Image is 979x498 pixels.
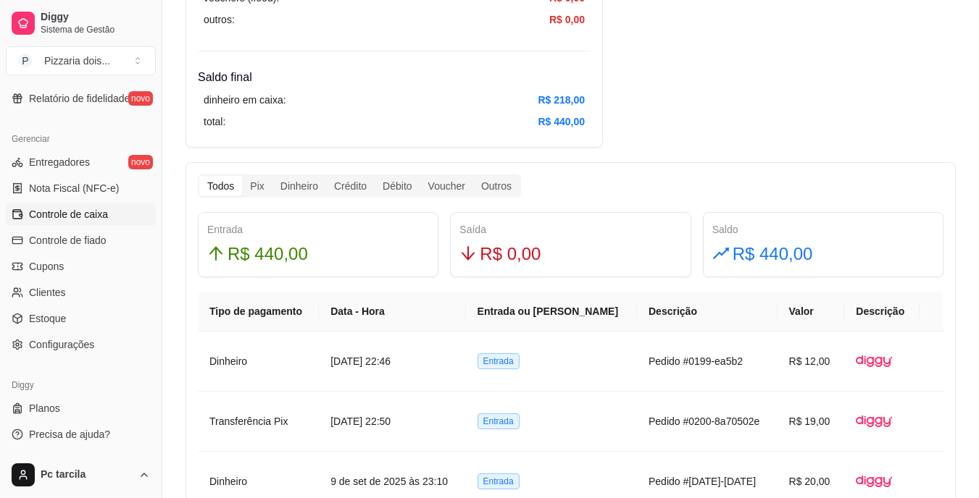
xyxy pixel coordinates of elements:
a: Relatório de fidelidadenovo [6,87,156,110]
img: diggy [856,343,892,379]
article: R$ 440,00 [538,114,585,130]
img: diggy [856,403,892,439]
a: Clientes [6,281,156,304]
th: Data - Hora [319,292,465,332]
div: Gerenciar [6,127,156,151]
a: Precisa de ajuda? [6,423,156,446]
div: Voucher [420,176,473,196]
article: Dinheiro [209,353,307,369]
th: Entrada ou [PERSON_NAME] [466,292,637,332]
span: Entrada [478,413,520,429]
span: Configurações [29,337,94,352]
div: Todos [199,176,242,196]
article: R$ 12,00 [789,353,833,369]
article: Dinheiro [209,473,307,489]
span: Cupons [29,259,64,274]
div: Outros [473,176,520,196]
span: P [18,54,33,68]
a: Cupons [6,255,156,278]
span: Controle de fiado [29,233,107,248]
div: Saldo [712,221,934,237]
a: Entregadoresnovo [6,151,156,174]
span: Entrada [478,473,520,489]
th: Descrição [637,292,778,332]
article: R$ 0,00 [549,12,585,28]
span: R$ 440,00 [733,240,813,268]
a: Controle de caixa [6,203,156,226]
article: R$ 19,00 [789,413,833,429]
span: Estoque [29,311,66,326]
th: Descrição [844,292,919,332]
span: arrow-up [207,245,225,262]
span: Planos [29,401,60,415]
div: Pizzaria dois ... [44,54,110,68]
div: Diggy [6,373,156,397]
article: [DATE] 22:46 [330,353,454,369]
a: DiggySistema de Gestão [6,6,156,41]
h4: Saldo final [198,69,591,86]
article: R$ 20,00 [789,473,833,489]
span: R$ 0,00 [480,240,541,268]
a: Nota Fiscal (NFC-e) [6,177,156,200]
div: Crédito [326,176,375,196]
span: Entregadores [29,155,90,169]
a: Controle de fiado [6,229,156,252]
span: R$ 440,00 [228,240,308,268]
article: R$ 218,00 [538,92,585,108]
span: Entrada [478,353,520,369]
article: 9 de set de 2025 às 23:10 [330,473,454,489]
div: Débito [375,176,420,196]
span: Pc tarcila [41,468,133,481]
article: total: [204,114,225,130]
div: Saída [459,221,681,237]
article: dinheiro em caixa: [204,92,286,108]
span: Relatório de fidelidade [29,91,130,106]
div: Pix [242,176,272,196]
article: Transferência Pix [209,413,307,429]
span: Precisa de ajuda? [29,427,110,442]
span: Clientes [29,285,66,300]
a: Planos [6,397,156,420]
span: Diggy [41,11,150,24]
span: Nota Fiscal (NFC-e) [29,181,119,195]
a: Configurações [6,333,156,356]
article: [DATE] 22:50 [330,413,454,429]
span: rise [712,245,730,262]
a: Estoque [6,307,156,330]
article: outros: [204,12,235,28]
span: Sistema de Gestão [41,24,150,35]
button: Select a team [6,46,156,75]
th: Valor [778,292,845,332]
span: arrow-down [459,245,477,262]
span: Controle de caixa [29,207,108,221]
td: Pedido #0199-ea5b2 [637,332,778,392]
td: Pedido #0200-8a70502e [637,392,778,452]
button: Pc tarcila [6,457,156,492]
div: Entrada [207,221,429,237]
th: Tipo de pagamento [198,292,319,332]
div: Dinheiro [272,176,326,196]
